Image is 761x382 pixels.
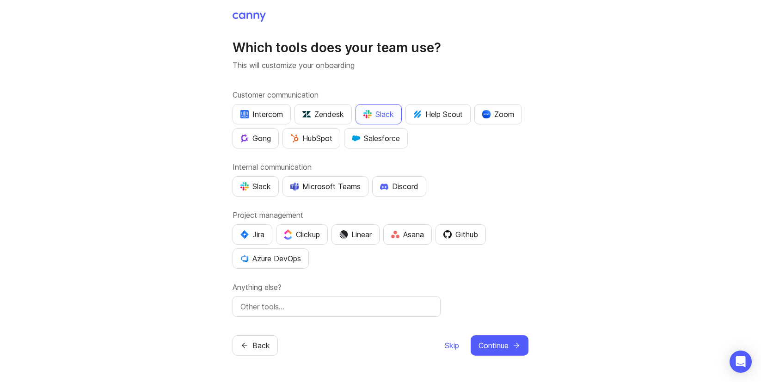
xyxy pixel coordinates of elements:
div: Help Scout [413,109,463,120]
button: Slack [233,176,279,197]
img: xLHbn3khTPgAAAABJRU5ErkJggg== [482,110,491,118]
button: Intercom [233,104,291,124]
img: Rf5nOJ4Qh9Y9HAAAAAElFTkSuQmCC [391,231,399,239]
label: Customer communication [233,89,528,100]
button: Zendesk [295,104,352,124]
button: HubSpot [282,128,340,148]
span: Back [252,340,270,351]
img: 0D3hMmx1Qy4j6AAAAAElFTkSuQmCC [443,230,452,239]
label: Project management [233,209,528,221]
div: Discord [380,181,418,192]
button: Azure DevOps [233,248,309,269]
div: Jira [240,229,264,240]
div: Github [443,229,478,240]
div: Intercom [240,109,283,120]
button: Discord [372,176,426,197]
div: Linear [339,229,372,240]
img: qKnp5cUisfhcFQGr1t296B61Fm0WkUVwBZaiVE4uNRmEGBFetJMz8xGrgPHqF1mLDIG816Xx6Jz26AFmkmT0yuOpRCAR7zRpG... [240,134,249,142]
button: Clickup [276,224,328,245]
div: Clickup [284,229,320,240]
div: Gong [240,133,271,144]
h1: Which tools does your team use? [233,39,528,56]
label: Internal communication [233,161,528,173]
button: Zoom [474,104,522,124]
img: svg+xml;base64,PHN2ZyB4bWxucz0iaHR0cDovL3d3dy53My5vcmcvMjAwMC9zdmciIHZpZXdCb3g9IjAgMCA0MC4zNDMgND... [240,230,249,239]
div: Slack [363,109,394,120]
p: This will customize your onboarding [233,60,528,71]
button: Help Scout [405,104,471,124]
div: Zendesk [302,109,344,120]
div: Open Intercom Messenger [730,351,752,373]
img: G+3M5qq2es1si5SaumCnMN47tP1CvAZneIVX5dcx+oz+ZLhv4kfP9DwAAAABJRU5ErkJggg== [290,134,299,142]
button: Skip [444,335,460,356]
button: Slack [356,104,402,124]
span: Continue [479,340,509,351]
button: Linear [331,224,380,245]
div: Zoom [482,109,514,120]
button: Github [436,224,486,245]
button: Continue [471,335,528,356]
img: Canny Home [233,12,266,22]
label: Anything else? [233,282,528,293]
button: Asana [383,224,432,245]
button: Salesforce [344,128,408,148]
div: Asana [391,229,424,240]
button: Gong [233,128,279,148]
img: +iLplPsjzba05dttzK064pds+5E5wZnCVbuGoLvBrYdmEPrXTzGo7zG60bLEREEjvOjaG9Saez5xsOEAbxBwOP6dkea84XY9O... [380,183,388,190]
img: WIAAAAASUVORK5CYII= [363,110,372,118]
img: Dm50RERGQWO2Ei1WzHVviWZlaLVriU9uRN6E+tIr91ebaDbMKKPDpFbssSuEG21dcGXkrKsuOVPwCeFJSFAIOxgiKgL2sFHRe... [339,230,348,239]
img: GKxMRLiRsgdWqxrdBeWfGK5kaZ2alx1WifDSa2kSTsK6wyJURKhUuPoQRYzjholVGzT2A2owx2gHwZoyZHHCYJ8YNOAZj3DSg... [352,134,360,142]
img: YKcwp4sHBXAAAAAElFTkSuQmCC [240,254,249,263]
div: Azure DevOps [240,253,301,264]
img: WIAAAAASUVORK5CYII= [240,182,249,191]
button: Back [233,335,278,356]
img: kV1LT1TqjqNHPtRK7+FoaplE1qRq1yqhg056Z8K5Oc6xxgIuf0oNQ9LelJqbcyPisAf0C9LDpX5UIuAAAAAElFTkSuQmCC [413,110,422,118]
input: Other tools… [240,301,433,312]
div: Slack [240,181,271,192]
img: j83v6vj1tgY2AAAAABJRU5ErkJggg== [284,229,292,239]
div: HubSpot [290,133,332,144]
div: Salesforce [352,133,400,144]
button: Microsoft Teams [282,176,368,197]
img: D0GypeOpROL5AAAAAElFTkSuQmCC [290,182,299,190]
img: UniZRqrCPz6BHUWevMzgDJ1FW4xaGg2egd7Chm8uY0Al1hkDyjqDa8Lkk0kDEdqKkBok+T4wfoD0P0o6UMciQ8AAAAASUVORK... [302,110,311,118]
img: eRR1duPH6fQxdnSV9IruPjCimau6md0HxlPR81SIPROHX1VjYjAN9a41AAAAAElFTkSuQmCC [240,110,249,118]
button: Jira [233,224,272,245]
span: Skip [445,340,459,351]
div: Microsoft Teams [290,181,361,192]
